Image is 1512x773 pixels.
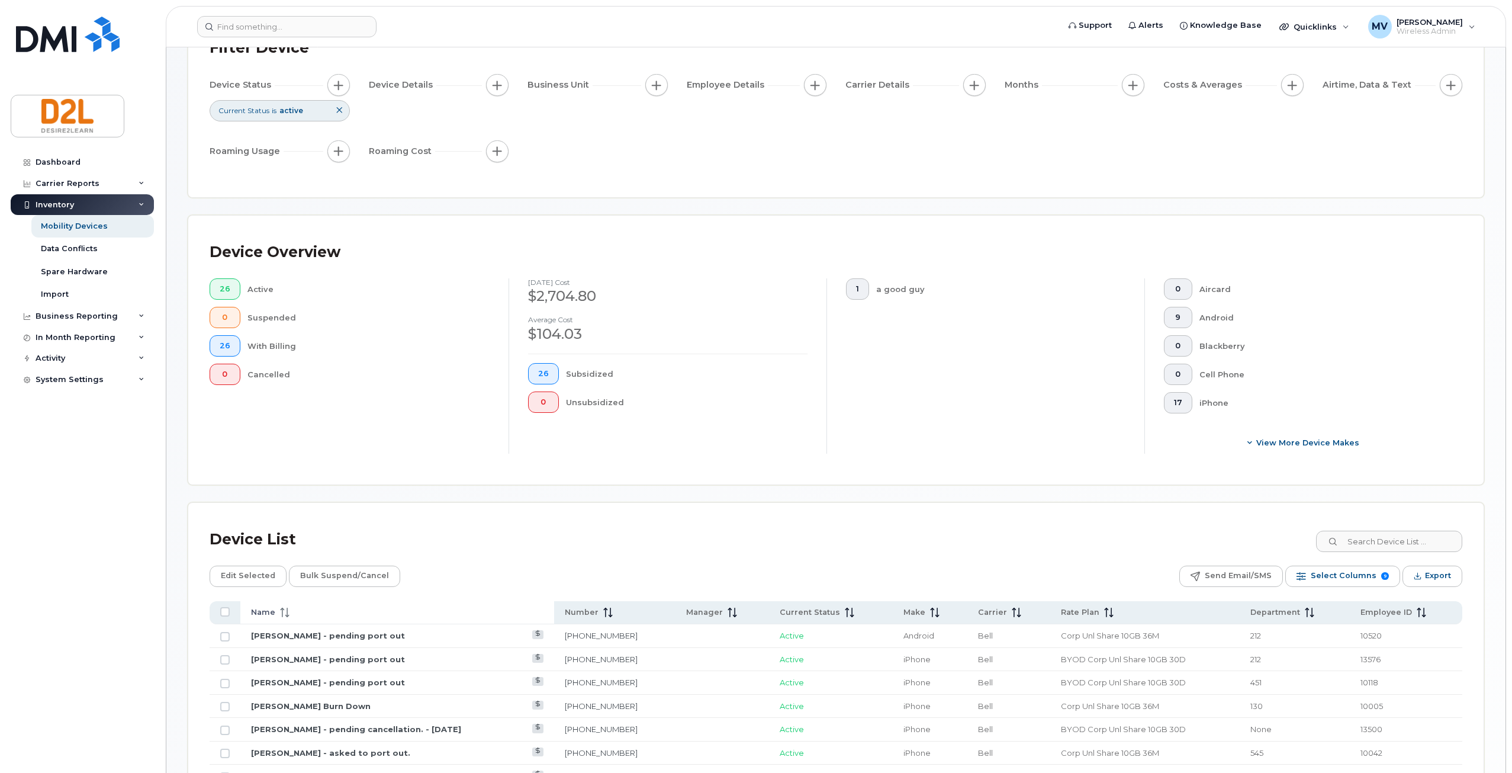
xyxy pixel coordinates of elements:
span: Device Status [210,79,275,91]
button: 0 [528,392,559,413]
span: active [279,106,303,115]
span: 545 [1250,748,1263,758]
span: Active [780,631,804,640]
span: 13576 [1360,655,1381,664]
a: [PERSON_NAME] - pending cancellation. - [DATE] [251,724,461,734]
button: 17 [1164,392,1192,413]
span: Corp Unl Share 10GB 36M [1061,748,1159,758]
span: Send Email/SMS [1205,567,1272,585]
span: iPhone [903,748,931,758]
div: Quicklinks [1271,15,1357,39]
a: View Last Bill [532,630,543,639]
span: 130 [1250,701,1263,711]
span: Active [780,678,804,687]
span: Select Columns [1311,567,1376,585]
span: Bell [978,631,993,640]
button: View More Device Makes [1164,432,1443,454]
div: Aircard [1199,278,1444,300]
h4: [DATE] cost [528,278,808,286]
div: With Billing [247,335,490,357]
button: 9 [1164,307,1192,328]
span: 0 [1174,341,1182,351]
div: Cancelled [247,364,490,385]
span: Business Unit [527,79,593,91]
span: BYOD Corp Unl Share 10GB 30D [1061,724,1186,734]
button: Bulk Suspend/Cancel [289,566,400,587]
div: Cell Phone [1199,364,1444,385]
span: 17 [1174,398,1182,408]
span: 0 [220,313,230,322]
span: Number [565,607,599,618]
span: iPhone [903,678,931,687]
div: $104.03 [528,324,808,344]
a: [PHONE_NUMBER] [565,631,638,640]
a: [PHONE_NUMBER] [565,748,638,758]
a: View Last Bill [532,654,543,663]
span: Rate Plan [1061,607,1099,618]
span: Device Details [369,79,436,91]
span: Manager [686,607,723,618]
span: 9 [1381,572,1389,580]
span: 0 [1174,370,1182,379]
a: [PHONE_NUMBER] [565,655,638,664]
span: Current Status [780,607,840,618]
span: 0 [1174,284,1182,294]
span: Months [1005,79,1042,91]
div: Device Overview [210,237,340,268]
span: Quicklinks [1294,22,1337,31]
span: Carrier [978,607,1007,618]
span: Costs & Averages [1163,79,1246,91]
span: Airtime, Data & Text [1323,79,1415,91]
button: Edit Selected [210,566,287,587]
span: 13500 [1360,724,1382,734]
span: Employee ID [1360,607,1412,618]
a: [PERSON_NAME] Burn Down [251,701,371,711]
span: Department [1250,607,1300,618]
div: Unsubsidized [566,392,808,413]
span: Corp Unl Share 10GB 36M [1061,631,1159,640]
div: Suspended [247,307,490,328]
span: MV [1372,20,1388,34]
a: [PERSON_NAME] - asked to port out. [251,748,410,758]
h4: Average cost [528,316,808,323]
span: [PERSON_NAME] [1397,17,1463,27]
span: Carrier Details [845,79,913,91]
span: 10118 [1360,678,1378,687]
span: 10520 [1360,631,1382,640]
span: 10042 [1360,748,1382,758]
a: Knowledge Base [1172,14,1270,37]
a: View Last Bill [532,748,543,756]
button: 0 [1164,278,1192,300]
span: BYOD Corp Unl Share 10GB 30D [1061,678,1186,687]
a: [PHONE_NUMBER] [565,678,638,687]
span: Bell [978,678,993,687]
span: Knowledge Base [1190,20,1262,31]
span: Support [1079,20,1112,31]
span: 0 [538,397,549,407]
span: Name [251,607,275,618]
span: iPhone [903,724,931,734]
span: Roaming Usage [210,145,284,158]
span: None [1250,724,1272,734]
button: 1 [846,278,869,300]
button: 0 [210,364,240,385]
button: 0 [1164,364,1192,385]
div: Android [1199,307,1444,328]
div: Blackberry [1199,335,1444,357]
div: a good guy [876,278,1126,300]
a: [PHONE_NUMBER] [565,701,638,711]
a: View Last Bill [532,724,543,733]
span: Active [780,748,804,758]
span: Make [903,607,925,618]
span: Active [780,701,804,711]
span: Roaming Cost [369,145,435,158]
button: 26 [210,278,240,300]
span: Current Status [218,105,269,116]
a: View Last Bill [532,701,543,710]
div: $2,704.80 [528,286,808,306]
span: Alerts [1138,20,1163,31]
a: [PERSON_NAME] - pending port out [251,655,405,664]
span: Employee Details [687,79,768,91]
span: Bell [978,701,993,711]
span: 1 [856,284,859,294]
